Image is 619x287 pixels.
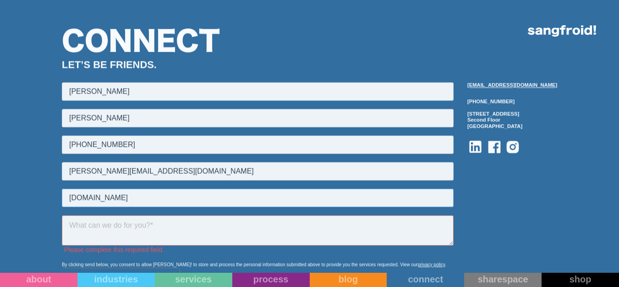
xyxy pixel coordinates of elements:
h1: Connect [62,27,557,59]
div: sharespace [464,274,542,285]
div: shop [542,274,619,285]
a: privacy policy [356,182,383,187]
img: logo [528,25,596,37]
a: sharespace [464,273,542,287]
a: industries [77,273,155,287]
div: process [232,274,310,285]
a: services [155,273,232,287]
div: industries [77,274,155,285]
a: blog [310,273,387,287]
div: services [155,274,232,285]
div: connect [387,274,464,285]
a: shop [542,273,619,287]
a: [EMAIL_ADDRESS][DOMAIN_NAME] [467,81,557,90]
strong: LET’S BE FRIENDS. [62,59,157,71]
div: blog [310,274,387,285]
a: process [232,273,310,287]
div: [PHONE_NUMBER] [STREET_ADDRESS] Second Floor [GEOGRAPHIC_DATA] [467,99,557,130]
a: connect [387,273,464,287]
